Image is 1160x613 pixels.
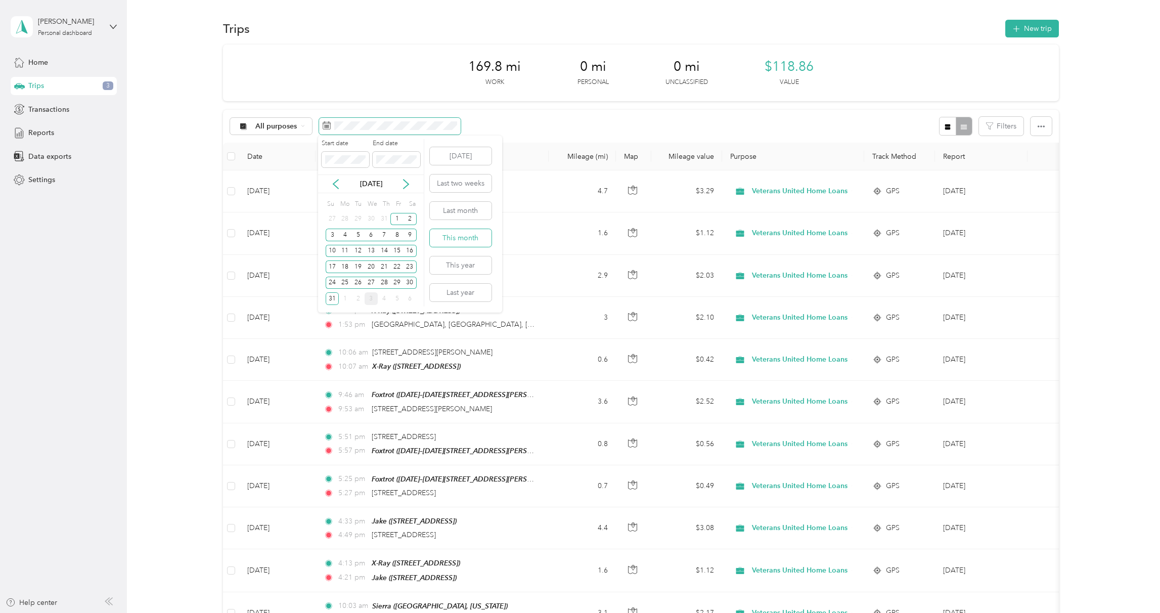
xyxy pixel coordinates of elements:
button: New trip [1005,20,1059,37]
td: 1.6 [549,549,615,592]
span: 0 mi [580,59,606,75]
span: 3 [103,81,113,91]
span: 9:53 am [338,404,367,415]
div: 2 [351,292,365,305]
span: GPS [886,228,900,239]
span: GPS [886,186,900,197]
span: 5:25 pm [338,473,367,485]
span: Veterans United Home Loans [752,565,847,576]
button: This month [430,229,492,247]
div: 27 [365,277,378,289]
span: Trips [28,80,44,91]
p: Work [485,78,504,87]
div: 30 [365,213,378,226]
td: Aug 2025 [935,507,1028,549]
div: 24 [326,277,339,289]
span: 5:27 pm [338,488,367,499]
td: 3.6 [549,381,615,423]
span: 5:57 pm [338,445,367,456]
div: 27 [326,213,339,226]
span: Veterans United Home Loans [752,480,847,492]
span: 4:13 pm [338,558,367,569]
td: Aug 2025 [935,465,1028,507]
span: Veterans United Home Loans [752,522,847,534]
td: Aug 2025 [935,297,1028,339]
div: 29 [390,277,404,289]
button: Last two weeks [430,174,492,192]
td: Aug 2025 [935,212,1028,254]
td: Aug 2025 [935,170,1028,212]
span: Transactions [28,104,69,115]
label: Start date [322,139,369,148]
span: GPS [886,396,900,407]
th: Locations [316,143,549,170]
td: Aug 2025 [935,255,1028,297]
button: Last year [430,284,492,301]
td: $3.08 [651,507,722,549]
td: $0.42 [651,339,722,381]
div: Help center [6,597,57,608]
span: 10:03 am [338,600,368,611]
span: Reports [28,127,54,138]
td: [DATE] [239,507,315,549]
span: Data exports [28,151,71,162]
span: 4:49 pm [338,530,367,541]
td: [DATE] [239,549,315,592]
span: 9:46 am [338,389,367,401]
span: 0 mi [674,59,700,75]
div: 21 [378,260,391,273]
span: X-Ray ([STREET_ADDRESS]) [372,306,460,315]
span: [STREET_ADDRESS] [372,432,436,441]
span: Settings [28,174,55,185]
span: GPS [886,439,900,450]
div: 17 [326,260,339,273]
div: 30 [404,277,417,289]
th: Mileage value [651,143,722,170]
div: Fr [394,197,404,211]
div: 28 [378,277,391,289]
td: [DATE] [239,465,315,507]
td: 0.7 [549,465,615,507]
span: Foxtrot ([DATE]–[DATE][STREET_ADDRESS][PERSON_NAME]) [372,475,567,484]
div: 8 [390,229,404,241]
span: X-Ray ([STREET_ADDRESS]) [372,362,461,370]
span: Jake ([STREET_ADDRESS]) [372,574,457,582]
div: 11 [339,245,352,257]
div: 6 [404,292,417,305]
td: 3 [549,297,615,339]
span: Veterans United Home Loans [752,228,847,239]
span: Home [28,57,48,68]
span: [STREET_ADDRESS] [372,531,436,539]
div: 12 [351,245,365,257]
div: Su [326,197,335,211]
div: 3 [365,292,378,305]
div: [PERSON_NAME] [38,16,101,27]
button: Last month [430,202,492,220]
div: 3 [326,229,339,241]
span: Veterans United Home Loans [752,186,847,197]
span: [STREET_ADDRESS][PERSON_NAME] [372,405,492,413]
td: 0.8 [549,423,615,465]
div: 19 [351,260,365,273]
span: GPS [886,522,900,534]
span: GPS [886,312,900,323]
p: Unclassified [665,78,708,87]
div: 25 [339,277,352,289]
button: [DATE] [430,147,492,165]
div: 26 [351,277,365,289]
span: Veterans United Home Loans [752,396,847,407]
span: Foxtrot ([DATE]–[DATE][STREET_ADDRESS][PERSON_NAME]) [372,390,567,399]
h1: Trips [223,23,250,34]
div: 4 [378,292,391,305]
span: All purposes [255,123,297,130]
span: 1:53 pm [338,319,367,330]
p: [DATE] [350,179,392,189]
span: 4:33 pm [338,516,367,527]
span: 10:06 am [338,347,368,358]
td: $0.49 [651,465,722,507]
div: 1 [390,213,404,226]
td: [DATE] [239,339,315,381]
th: Report [935,143,1028,170]
div: 20 [365,260,378,273]
th: Purpose [722,143,864,170]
